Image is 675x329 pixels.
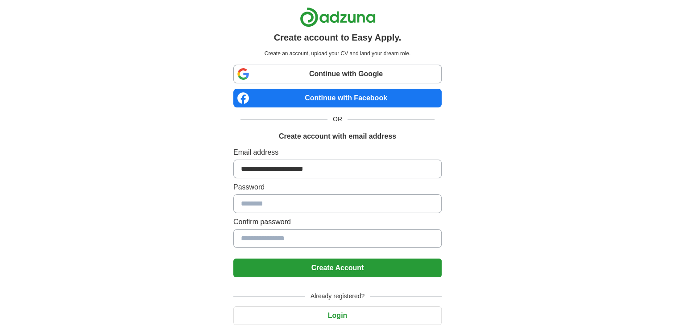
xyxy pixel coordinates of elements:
button: Create Account [233,259,442,277]
h1: Create account with email address [279,131,396,142]
button: Login [233,306,442,325]
img: Adzuna logo [300,7,376,27]
label: Confirm password [233,217,442,227]
label: Email address [233,147,442,158]
a: Login [233,312,442,319]
span: OR [327,115,348,124]
h1: Create account to Easy Apply. [274,31,402,44]
label: Password [233,182,442,193]
a: Continue with Facebook [233,89,442,107]
span: Already registered? [305,292,370,301]
p: Create an account, upload your CV and land your dream role. [235,49,440,58]
a: Continue with Google [233,65,442,83]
